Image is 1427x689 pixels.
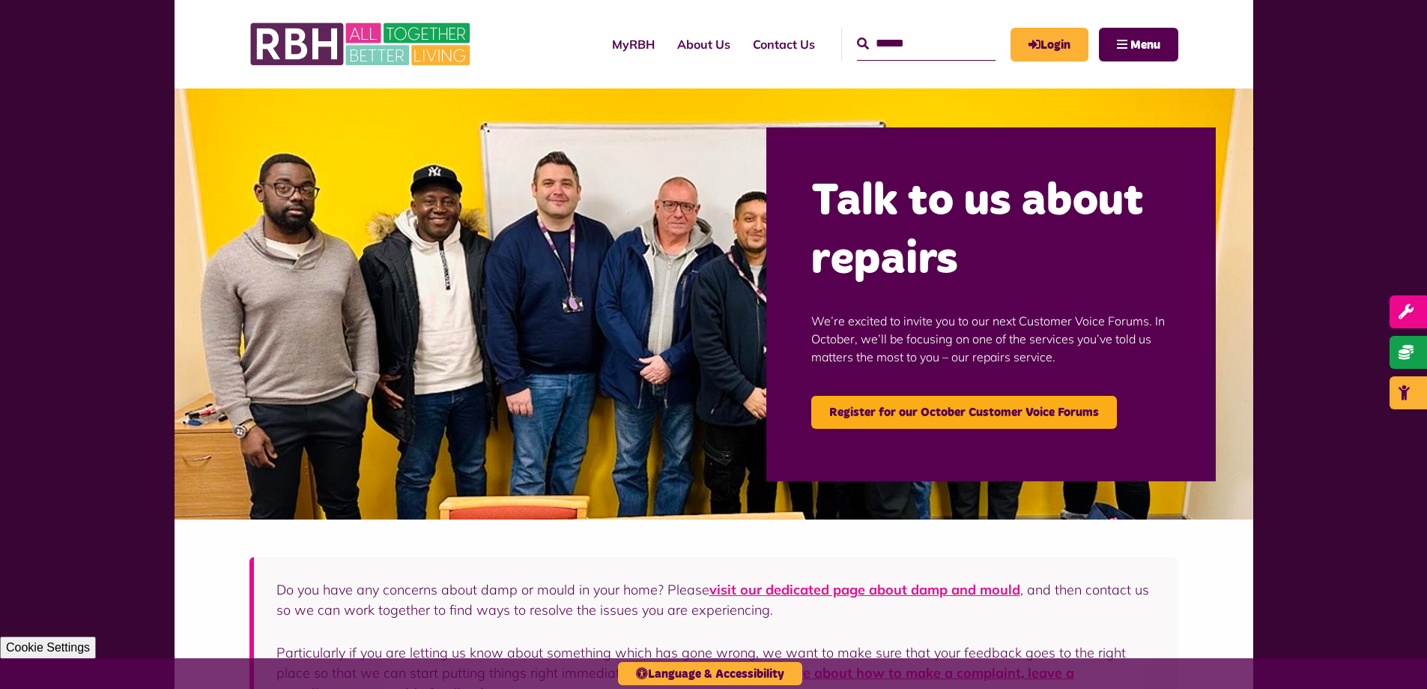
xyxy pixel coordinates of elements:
span: Menu [1130,39,1160,51]
a: Contact Us [742,24,826,64]
a: About Us [666,24,742,64]
button: Language & Accessibility [618,662,802,685]
a: MyRBH [601,24,666,64]
a: MyRBH [1011,28,1088,61]
a: Register for our October Customer Voice Forums [811,396,1117,429]
img: RBH [249,15,474,73]
h2: Talk to us about repairs [811,172,1171,289]
p: We’re excited to invite you to our next Customer Voice Forums. In October, we’ll be focusing on o... [811,289,1171,388]
img: Group photo of customers and colleagues at the Lighthouse Project [175,88,1253,520]
p: Do you have any concerns about damp or mould in your home? Please , and then contact us so we can... [276,580,1156,620]
a: visit our dedicated page about damp and mould [709,581,1020,598]
button: Navigation [1099,28,1178,61]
